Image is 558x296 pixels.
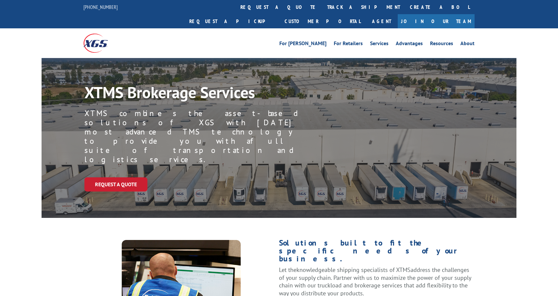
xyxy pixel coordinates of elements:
a: For [PERSON_NAME] [279,41,326,48]
span: knowledgeable shipping specialists of XTMS [296,266,411,274]
a: Services [370,41,388,48]
h1: Solutions built to fit the specific needs of your business. [279,239,475,266]
a: Request a Quote [84,177,147,192]
a: Advantages [396,41,423,48]
p: XTMS combines the asset-based solutions of XGS with [DATE] most advanced TMS technology to provid... [84,109,302,164]
a: Request a pickup [184,14,280,28]
h1: XTMS Brokerage Services [84,84,286,104]
a: For Retailers [334,41,363,48]
a: About [460,41,475,48]
span: full suite of transportation and logistics services. [84,136,294,164]
a: Resources [430,41,453,48]
a: [PHONE_NUMBER] [83,4,118,10]
a: Agent [365,14,398,28]
a: Customer Portal [280,14,365,28]
a: Join Our Team [398,14,475,28]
